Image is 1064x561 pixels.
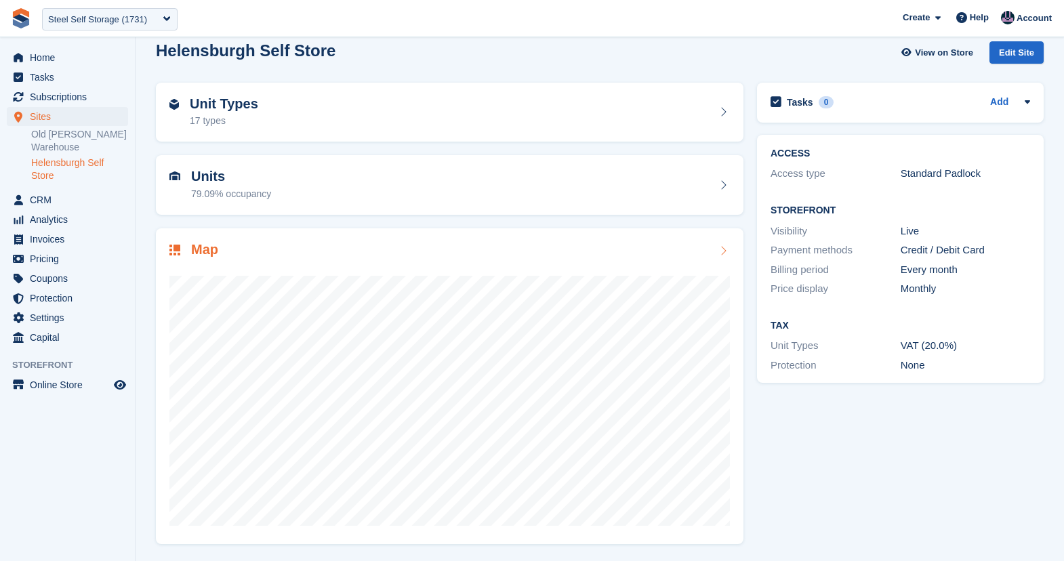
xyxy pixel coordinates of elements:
[901,224,1031,239] div: Live
[771,243,901,258] div: Payment methods
[970,11,989,24] span: Help
[30,210,111,229] span: Analytics
[7,328,128,347] a: menu
[169,171,180,181] img: unit-icn-7be61d7bf1b0ce9d3e12c5938cc71ed9869f7b940bace4675aadf7bd6d80202e.svg
[7,269,128,288] a: menu
[901,358,1031,373] div: None
[112,377,128,393] a: Preview store
[156,155,743,215] a: Units 79.09% occupancy
[30,107,111,126] span: Sites
[7,230,128,249] a: menu
[30,48,111,67] span: Home
[7,249,128,268] a: menu
[12,358,135,372] span: Storefront
[771,281,901,297] div: Price display
[7,289,128,308] a: menu
[156,41,335,60] h2: Helensburgh Self Store
[30,289,111,308] span: Protection
[7,375,128,394] a: menu
[989,41,1044,69] a: Edit Site
[30,308,111,327] span: Settings
[7,48,128,67] a: menu
[903,11,930,24] span: Create
[156,83,743,142] a: Unit Types 17 types
[191,187,271,201] div: 79.09% occupancy
[771,358,901,373] div: Protection
[1001,11,1015,24] img: Oliver Bruce
[156,228,743,545] a: Map
[30,249,111,268] span: Pricing
[7,87,128,106] a: menu
[31,128,128,154] a: Old [PERSON_NAME] Warehouse
[7,68,128,87] a: menu
[819,96,834,108] div: 0
[30,190,111,209] span: CRM
[901,243,1031,258] div: Credit / Debit Card
[771,320,1030,331] h2: Tax
[915,46,973,60] span: View on Store
[190,114,258,128] div: 17 types
[31,157,128,182] a: Helensburgh Self Store
[901,338,1031,354] div: VAT (20.0%)
[771,262,901,278] div: Billing period
[899,41,979,64] a: View on Store
[901,166,1031,182] div: Standard Padlock
[30,328,111,347] span: Capital
[30,269,111,288] span: Coupons
[1017,12,1052,25] span: Account
[169,99,179,110] img: unit-type-icn-2b2737a686de81e16bb02015468b77c625bbabd49415b5ef34ead5e3b44a266d.svg
[30,375,111,394] span: Online Store
[990,95,1008,110] a: Add
[7,107,128,126] a: menu
[7,210,128,229] a: menu
[771,148,1030,159] h2: ACCESS
[901,262,1031,278] div: Every month
[191,169,271,184] h2: Units
[191,242,218,257] h2: Map
[787,96,813,108] h2: Tasks
[190,96,258,112] h2: Unit Types
[771,338,901,354] div: Unit Types
[30,68,111,87] span: Tasks
[30,230,111,249] span: Invoices
[30,87,111,106] span: Subscriptions
[771,205,1030,216] h2: Storefront
[11,8,31,28] img: stora-icon-8386f47178a22dfd0bd8f6a31ec36ba5ce8667c1dd55bd0f319d3a0aa187defe.svg
[7,190,128,209] a: menu
[771,224,901,239] div: Visibility
[901,281,1031,297] div: Monthly
[771,166,901,182] div: Access type
[48,13,147,26] div: Steel Self Storage (1731)
[989,41,1044,64] div: Edit Site
[169,245,180,255] img: map-icn-33ee37083ee616e46c38cad1a60f524a97daa1e2b2c8c0bc3eb3415660979fc1.svg
[7,308,128,327] a: menu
